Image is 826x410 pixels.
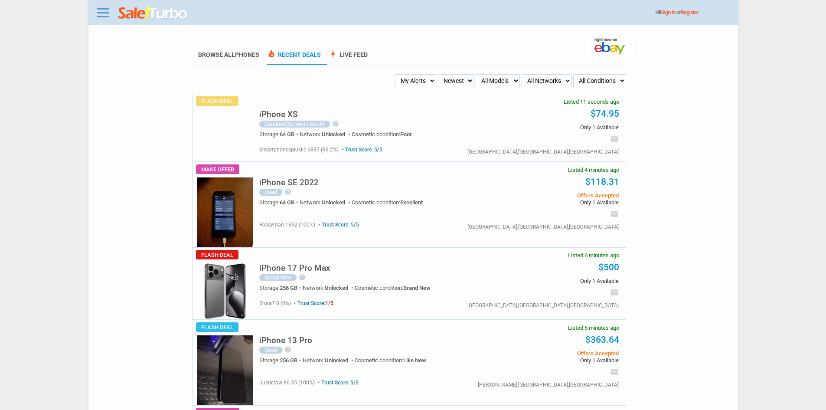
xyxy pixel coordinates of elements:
a: iPhone SE 2022 [259,180,319,187]
span: Only 1 Available [488,278,618,284]
img: saleturbo.com - Online Deals and Discount Coupons [118,6,188,21]
div: Storage: [259,285,303,291]
div: Network: [300,200,352,205]
span: Trust Score: 5/5 [316,380,359,386]
span: Brand New [403,285,431,291]
span: Only 1 Available [488,125,618,130]
div: Network: [300,131,352,137]
div: [GEOGRAPHIC_DATA],[GEOGRAPHIC_DATA],[GEOGRAPHIC_DATA] [467,149,619,154]
a: boltLive Feed [329,51,368,65]
span: roseyman 1852 (100%) [259,222,315,228]
a: iPhone 13 Pro [259,338,312,344]
span: smartphonesplusllc 6837 (99.2%) [259,147,339,153]
h5: iPhone 13 Pro [259,336,312,344]
span: bruta7 0 (0%) [259,300,291,306]
span: Only 1 Available [488,358,618,363]
span: Listed 6 minutes ago [568,325,619,331]
div: Network: [303,285,355,291]
span: 256 GB [280,285,297,291]
span: Make Offer [196,164,239,174]
span: Phones [235,51,259,58]
i: help [284,346,291,353]
div: Storage: [259,358,303,363]
div: [PERSON_NAME],[GEOGRAPHIC_DATA],[GEOGRAPHIC_DATA] [478,382,619,387]
a: iPhone XS [259,112,298,118]
div: Brand New [259,274,297,281]
a: $500 [598,262,619,272]
span: Listed 4 minutes ago [568,167,619,173]
a: Browse AllPhones [198,51,259,58]
span: Flash Deal [196,250,238,259]
div: Cosmetic condition: [355,358,426,363]
span: Unlocked [322,199,345,206]
h5: iPhone SE 2022 [259,178,319,187]
i: help [284,188,291,195]
span: Trust Score: 5/5 [317,222,359,228]
div: Cosmetic condition: [352,200,423,205]
i: email [610,210,619,218]
span: Flash Deal [196,96,238,106]
div: Used [259,347,282,354]
img: s-l225.jpg [197,335,253,405]
span: Offers Accepted [488,351,618,356]
div: Cosmetic condition: [352,131,412,137]
div: Cracked (Screen / Back) [259,121,330,128]
img: s-l225.jpg [197,177,253,247]
span: 1/5 [325,300,333,306]
img: s-l225.jpg [197,263,253,319]
i: email [610,134,619,143]
span: 256 GB [280,357,297,364]
h5: iPhone 17 Pro Max [259,264,330,272]
a: local_fire_departmentRecent Deals [267,51,321,65]
span: bolt [329,49,337,58]
span: Trust Score: 5/5 [340,147,382,153]
a: $74.95 [591,108,619,119]
a: Register [681,10,698,16]
div: Storage: [259,200,300,205]
i: help [332,120,339,127]
div: [GEOGRAPHIC_DATA],[GEOGRAPHIC_DATA],[GEOGRAPHIC_DATA] [467,303,619,308]
a: Sign In [661,10,676,16]
span: Excellent [400,199,423,206]
span: Unlocked [322,131,345,138]
div: Cosmetic condition: [355,285,431,291]
div: [GEOGRAPHIC_DATA],[GEOGRAPHIC_DATA],[GEOGRAPHIC_DATA] [467,224,619,230]
span: Listed 6 minutes ago [568,253,619,258]
a: iPhone 17 Pro Max [259,266,330,272]
span: Poor [400,131,412,138]
span: local_fire_department [267,49,276,58]
span: or [676,10,698,16]
span: Unlocked [325,357,348,364]
span: Listed 11 seconds ago [564,99,619,105]
i: email [610,288,619,297]
span: 64 GB [280,199,294,206]
span: Hi! [656,10,661,16]
h5: iPhone XS [259,110,298,118]
span: Like New [403,357,426,364]
span: Flash Deal [196,322,238,332]
a: $118.31 [585,177,619,187]
div: Network: [303,358,355,363]
div: Used [259,189,282,196]
a: $363.64 [585,335,619,345]
i: email [610,367,619,376]
span: Unlocked [325,285,348,291]
div: Storage: [259,131,300,137]
span: Offers Accepted [488,193,618,198]
span: 64 GB [280,131,294,138]
span: Trust Score: [292,300,333,306]
span: Only 1 Available [488,200,618,205]
i: help [299,274,306,281]
span: justicrow-86 35 (100%) [259,380,315,386]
